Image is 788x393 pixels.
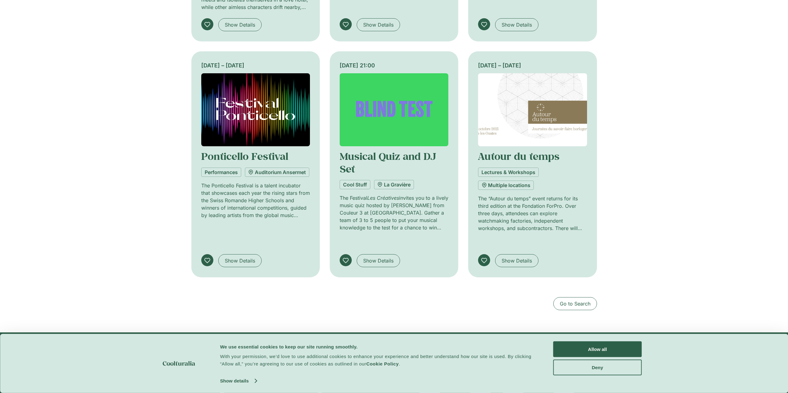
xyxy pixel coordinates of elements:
[478,150,559,163] a: Autour du temps
[201,61,310,70] div: [DATE] – [DATE]
[478,195,587,232] p: The “Autour du temps” event returns for its third edition at the Fondation ForPro. Over three day...
[363,257,394,264] span: Show Details
[340,150,436,175] a: Musical Quiz and DJ Set
[366,361,399,366] a: Cookie Policy
[163,361,195,366] img: logo
[553,359,642,375] button: Deny
[340,73,448,146] img: Coolturalia - 🪩BLIND TEST MUSICAL ET DJ SET 🪩
[502,21,532,28] span: Show Details
[553,341,642,357] button: Allow all
[201,182,310,219] p: The Ponticello Festival is a talent incubator that showcases each year the rising stars from the ...
[340,194,448,231] p: The Festival invites you to a lively music quiz hosted by [PERSON_NAME] from Couleur 3 at [GEOGRA...
[201,150,288,163] a: Ponticello Festival
[495,254,538,267] a: Show Details
[367,195,399,201] em: Les Créatives
[340,180,370,189] a: Cool Stuff
[225,21,255,28] span: Show Details
[340,61,448,70] div: [DATE] 21:00
[478,168,539,177] a: Lectures & Workshops
[357,18,400,31] a: Show Details
[218,18,262,31] a: Show Details
[218,254,262,267] a: Show Details
[478,73,587,146] img: Coolturalia - Autour du temps
[245,168,309,177] a: Auditorium Ansermet
[357,254,400,267] a: Show Details
[495,18,538,31] a: Show Details
[201,168,241,177] a: Performances
[399,361,400,366] span: .
[363,21,394,28] span: Show Details
[225,257,255,264] span: Show Details
[220,376,257,386] a: Show details
[220,354,532,366] span: With your permission, we’d love to use additional cookies to enhance your experience and better u...
[553,297,597,310] a: Go to Search
[374,180,414,189] a: La Gravière
[220,343,539,350] div: We use essential cookies to keep our site running smoothly.
[478,61,587,70] div: [DATE] – [DATE]
[502,257,532,264] span: Show Details
[560,300,590,307] span: Go to Search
